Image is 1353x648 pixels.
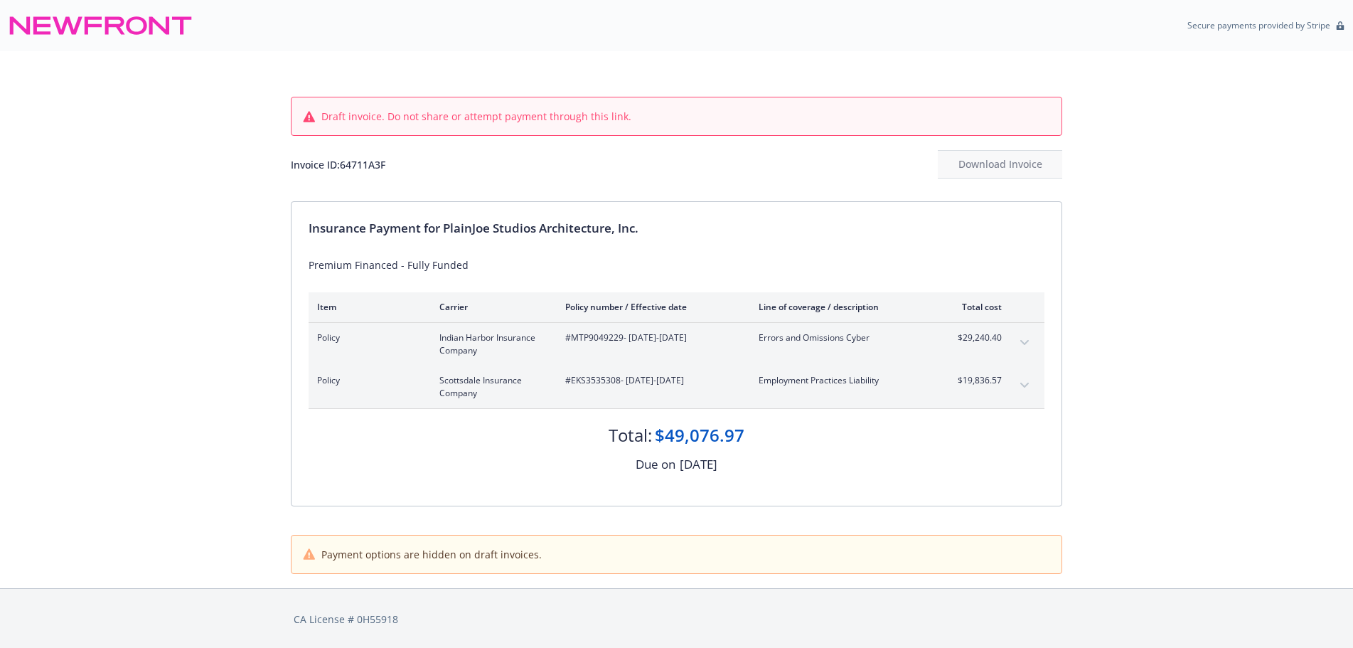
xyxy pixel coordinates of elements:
[759,374,926,387] span: Employment Practices Liability
[309,219,1044,238] div: Insurance Payment for PlainJoe Studios Architecture, Inc.
[309,257,1044,272] div: Premium Financed - Fully Funded
[1187,19,1330,31] p: Secure payments provided by Stripe
[291,157,385,172] div: Invoice ID: 64711A3F
[1013,374,1036,397] button: expand content
[609,423,652,447] div: Total:
[948,331,1002,344] span: $29,240.40
[317,374,417,387] span: Policy
[565,374,736,387] span: #EKS3535308 - [DATE]-[DATE]
[680,455,717,474] div: [DATE]
[565,331,736,344] span: #MTP9049229 - [DATE]-[DATE]
[309,366,1044,408] div: PolicyScottsdale Insurance Company#EKS3535308- [DATE]-[DATE]Employment Practices Liability$19,836...
[759,331,926,344] span: Errors and Omissions Cyber
[309,323,1044,366] div: PolicyIndian Harbor Insurance Company#MTP9049229- [DATE]-[DATE]Errors and Omissions Cyber$29,240....
[1013,331,1036,354] button: expand content
[565,301,736,313] div: Policy number / Effective date
[321,547,542,562] span: Payment options are hidden on draft invoices.
[439,331,542,357] span: Indian Harbor Insurance Company
[759,301,926,313] div: Line of coverage / description
[948,374,1002,387] span: $19,836.57
[636,455,675,474] div: Due on
[294,612,1059,627] div: CA License # 0H55918
[655,423,744,447] div: $49,076.97
[317,301,417,313] div: Item
[948,301,1002,313] div: Total cost
[439,301,542,313] div: Carrier
[938,151,1062,178] div: Download Invoice
[938,150,1062,179] button: Download Invoice
[439,374,542,400] span: Scottsdale Insurance Company
[317,331,417,344] span: Policy
[321,109,631,124] span: Draft invoice. Do not share or attempt payment through this link.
